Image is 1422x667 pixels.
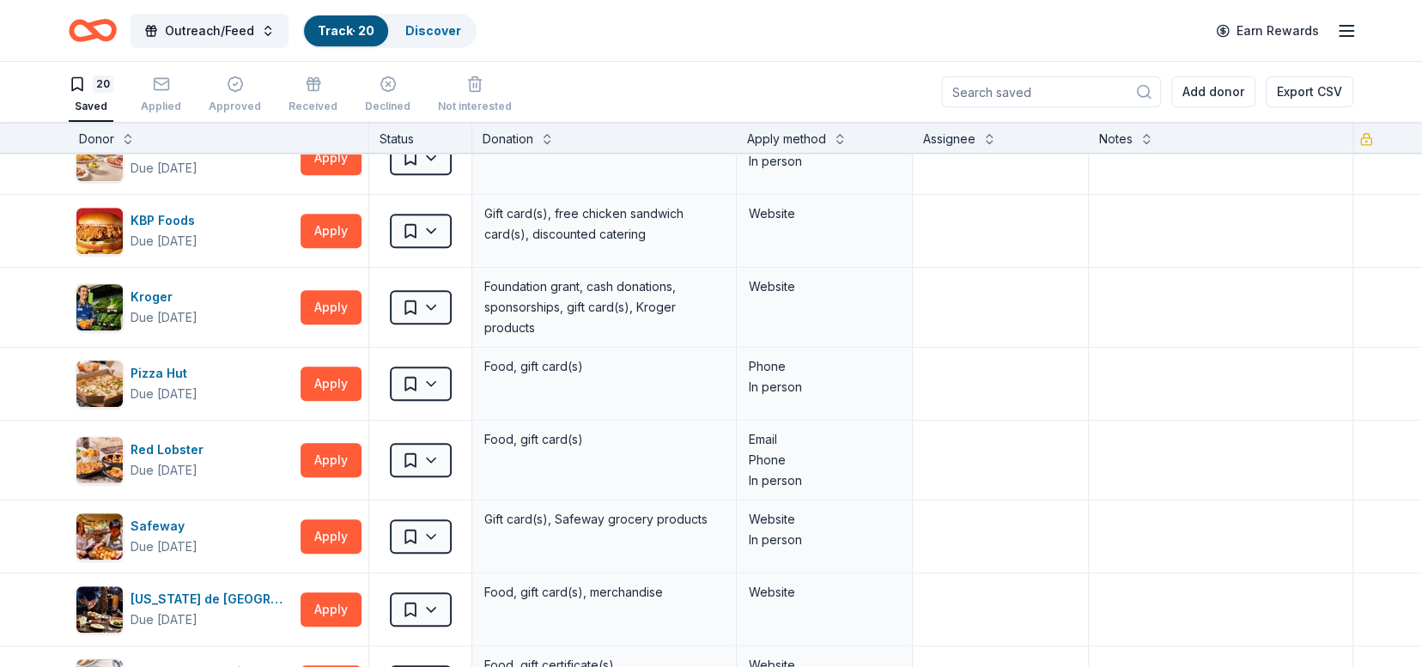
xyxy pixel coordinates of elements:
div: Due [DATE] [131,158,197,179]
div: Foundation grant, cash donations, sponsorships, gift card(s), Kroger products [483,275,726,340]
span: Outreach/Feed [165,21,254,41]
div: Due [DATE] [131,384,197,404]
div: In person [749,470,900,491]
div: In person [749,151,900,172]
div: 20 [93,76,113,93]
div: Phone [749,450,900,470]
a: Home [69,10,117,51]
div: Website [749,509,900,530]
div: Apply method [747,129,826,149]
button: 20Saved [69,69,113,122]
div: Phone [749,356,900,377]
div: Due [DATE] [131,231,197,252]
div: Website [749,582,900,603]
button: Export CSV [1266,76,1353,107]
div: Food, gift card(s) [483,427,726,452]
button: Image for Red LobsterRed LobsterDue [DATE] [76,436,294,484]
div: Status [369,122,472,153]
div: Kroger [131,287,197,307]
div: Due [DATE] [131,307,197,328]
div: Received [289,100,337,113]
div: Notes [1099,129,1133,149]
button: Apply [301,443,362,477]
div: Food, gift card(s) [483,355,726,379]
div: Pizza Hut [131,363,197,384]
img: Image for Safeway [76,513,123,560]
div: Not interested [438,100,512,113]
div: In person [749,377,900,397]
button: Apply [301,592,362,627]
button: Received [289,69,337,122]
button: Applied [141,69,181,122]
div: [US_STATE] de [GEOGRAPHIC_DATA] [131,589,294,609]
div: Donation [483,129,533,149]
div: Email [749,429,900,450]
div: Food, gift card(s), merchandise [483,580,726,604]
button: Image for SafewaySafewayDue [DATE] [76,512,294,561]
div: Due [DATE] [131,609,197,630]
button: Apply [301,141,362,175]
div: Website [749,276,900,297]
img: Image for Texas de Brazil [76,586,123,633]
div: Applied [141,100,181,113]
div: KBP Foods [131,210,202,231]
div: In person [749,530,900,550]
button: Apply [301,214,362,248]
input: Search saved [941,76,1161,107]
button: Add donor [1171,76,1255,107]
button: Apply [301,519,362,554]
img: Image for IHOP [76,135,123,181]
div: Approved [209,100,261,113]
div: Gift card(s), Safeway grocery products [483,507,726,531]
div: Declined [365,100,410,113]
div: Gift card(s), free chicken sandwich card(s), discounted catering [483,202,726,246]
button: Apply [301,367,362,401]
div: Website [749,203,900,224]
img: Image for Red Lobster [76,437,123,483]
div: Safeway [131,516,197,537]
img: Image for Kroger [76,284,123,330]
button: Outreach/Feed [131,14,289,48]
button: Image for IHOPIHOPDue [DATE] [76,134,294,182]
button: Image for KBP FoodsKBP FoodsDue [DATE] [76,207,294,255]
img: Image for KBP Foods [76,208,123,254]
button: Not interested [438,69,512,122]
button: Image for Texas de Brazil[US_STATE] de [GEOGRAPHIC_DATA]Due [DATE] [76,585,294,634]
div: Due [DATE] [131,537,197,557]
a: Earn Rewards [1206,15,1329,46]
button: Image for Pizza HutPizza HutDue [DATE] [76,360,294,408]
div: Red Lobster [131,440,210,460]
div: Donor [79,129,114,149]
button: Image for KrogerKrogerDue [DATE] [76,283,294,331]
button: Declined [365,69,410,122]
button: Approved [209,69,261,122]
img: Image for Pizza Hut [76,361,123,407]
div: Saved [69,100,113,113]
button: Apply [301,290,362,324]
button: Track· 20Discover [302,14,477,48]
a: Track· 20 [318,23,374,38]
div: Assignee [923,129,975,149]
a: Discover [405,23,461,38]
div: Due [DATE] [131,460,197,481]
